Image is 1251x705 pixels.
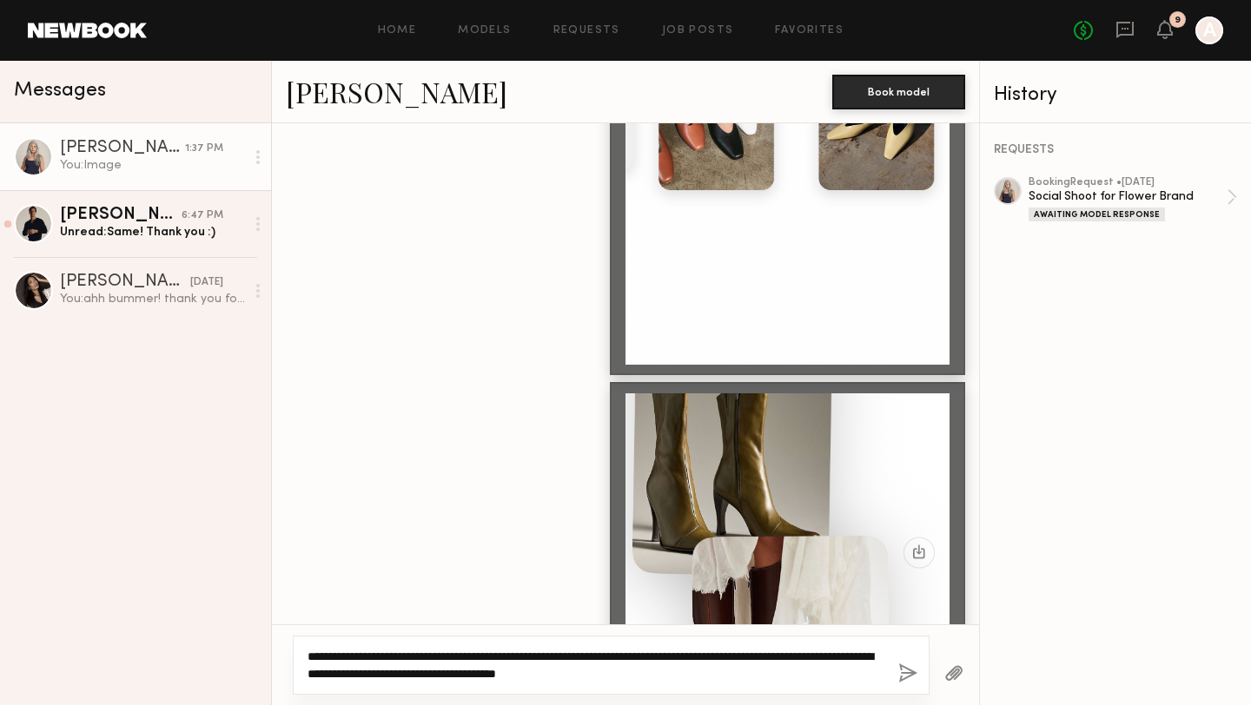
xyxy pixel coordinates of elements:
a: Job Posts [662,25,734,36]
div: You: Image [60,157,245,174]
div: [DATE] [190,274,223,291]
div: REQUESTS [994,144,1237,156]
a: bookingRequest •[DATE]Social Shoot for Flower BrandAwaiting Model Response [1029,177,1237,221]
a: Models [458,25,511,36]
div: Awaiting Model Response [1029,208,1165,221]
div: You: ahh bummer! thank you for letting me know! let's stay in touch re: UGC content :) [60,291,245,307]
span: Messages [14,81,106,101]
a: Book model [832,83,965,98]
div: [PERSON_NAME] [60,140,185,157]
a: Requests [553,25,620,36]
div: Social Shoot for Flower Brand [1029,188,1227,205]
a: [PERSON_NAME] [286,73,507,110]
div: 6:47 PM [182,208,223,224]
a: Favorites [775,25,844,36]
a: Home [378,25,417,36]
div: [PERSON_NAME] [60,273,190,291]
div: [PERSON_NAME] [60,207,182,224]
button: Book model [832,75,965,109]
a: A [1195,16,1223,44]
div: booking Request • [DATE] [1029,177,1227,188]
div: 1:37 PM [185,141,223,157]
div: History [994,85,1237,105]
div: 9 [1175,16,1181,25]
div: Unread: Same! Thank you :) [60,224,245,240]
